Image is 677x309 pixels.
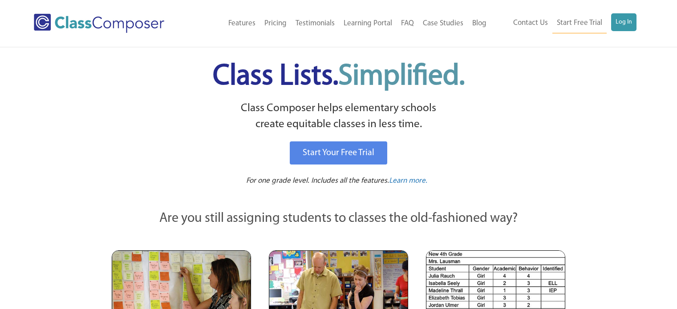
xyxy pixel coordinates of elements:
a: FAQ [397,14,418,33]
img: Class Composer [34,14,164,33]
a: Start Your Free Trial [290,141,387,165]
nav: Header Menu [491,13,636,33]
span: Start Your Free Trial [303,148,374,157]
a: Log In [611,13,636,31]
a: Features [224,14,260,33]
a: Blog [468,14,491,33]
a: Testimonials [291,14,339,33]
p: Are you still assigning students to classes the old-fashioned way? [112,209,566,229]
a: Case Studies [418,14,468,33]
span: For one grade level. Includes all the features. [246,177,389,185]
a: Learning Portal [339,14,397,33]
a: Learn more. [389,176,427,187]
span: Simplified. [338,62,465,91]
a: Pricing [260,14,291,33]
a: Start Free Trial [552,13,607,33]
nav: Header Menu [193,14,491,33]
span: Learn more. [389,177,427,185]
a: Contact Us [509,13,552,33]
p: Class Composer helps elementary schools create equitable classes in less time. [110,100,567,133]
span: Class Lists. [213,62,465,91]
